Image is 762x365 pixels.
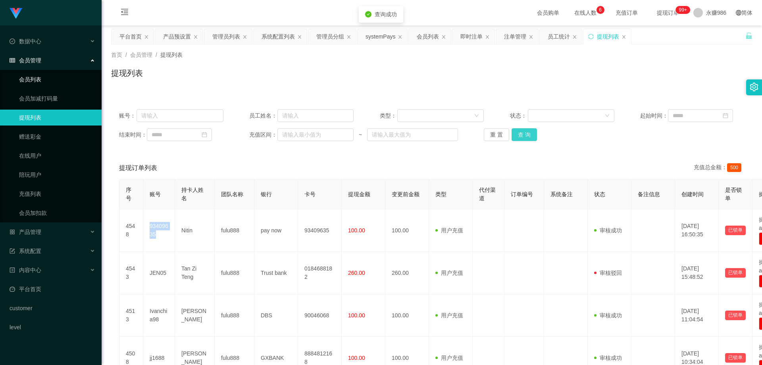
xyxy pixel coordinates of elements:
div: 即时注单 [460,29,483,44]
span: 持卡人姓名 [181,187,204,201]
span: 变更前金额 [392,191,419,197]
td: Tan Zi Teng [175,252,215,294]
td: Trust bank [254,252,298,294]
td: 90046068 [298,294,342,337]
td: 4513 [119,294,143,337]
span: 状态 [594,191,605,197]
i: 图标: close [398,35,402,39]
td: fulu888 [215,294,254,337]
td: [DATE] 15:48:52 [675,252,719,294]
span: 260.00 [348,270,365,276]
sup: 6 [597,6,604,14]
a: 在线用户 [19,148,95,164]
td: [PERSON_NAME] [175,294,215,337]
span: 代付渠道 [479,187,496,201]
span: 审核成功 [594,312,622,319]
div: 管理员列表 [212,29,240,44]
td: fulu888 [215,209,254,252]
td: fulu888 [215,252,254,294]
button: 已锁单 [725,311,746,320]
sup: 280 [675,6,690,14]
span: 起始时间： [640,112,668,120]
td: Ivanchia98 [143,294,175,337]
div: 系统配置列表 [262,29,295,44]
i: 图标: calendar [723,113,728,118]
a: customer [10,300,95,316]
span: 是否锁单 [725,187,742,201]
div: 产品预设置 [163,29,191,44]
span: 用户充值 [435,355,463,361]
button: 已锁单 [725,268,746,278]
span: 员工姓名： [249,112,277,120]
span: 创建时间 [681,191,704,197]
td: 93409635 [298,209,342,252]
div: 平台首页 [119,29,142,44]
span: 审核成功 [594,355,622,361]
a: 陪玩用户 [19,167,95,183]
span: 序号 [126,187,131,201]
span: 类型： [380,112,398,120]
i: icon: check-circle [365,11,371,17]
span: 查询成功 [375,11,397,17]
td: 100.00 [385,294,429,337]
span: 团队名称 [221,191,243,197]
i: 图标: close [529,35,533,39]
button: 已锁单 [725,226,746,235]
button: 查 询 [512,128,537,141]
span: 提现列表 [160,52,183,58]
span: ~ [354,131,367,139]
span: 100.00 [348,355,365,361]
a: 会员加减打码量 [19,91,95,106]
h1: 提现列表 [111,67,143,79]
td: 4543 [119,252,143,294]
span: 会员管理 [10,57,41,64]
span: 产品管理 [10,229,41,235]
span: 内容中心 [10,267,41,273]
i: 图标: close [297,35,302,39]
span: 订单编号 [511,191,533,197]
td: 100.00 [385,209,429,252]
div: 员工统计 [548,29,570,44]
div: 充值总金额： [694,163,745,173]
i: 图标: menu-fold [111,0,138,26]
td: 93409635 [143,209,175,252]
span: 账号： [119,112,137,120]
i: 图标: down [474,113,479,119]
i: 图标: form [10,248,15,254]
div: systemPays [366,29,395,44]
input: 请输入 [137,109,223,122]
i: 图标: close [346,35,351,39]
button: 已锁单 [725,353,746,363]
span: 提现金额 [348,191,370,197]
span: 提现订单 [653,10,683,15]
i: 图标: sync [588,34,594,39]
span: 用户充值 [435,227,463,234]
i: 图标: close [144,35,149,39]
i: 图标: close [485,35,490,39]
span: 账号 [150,191,161,197]
span: 100.00 [348,227,365,234]
span: 会员管理 [130,52,152,58]
span: 用户充值 [435,270,463,276]
img: logo.9652507e.png [10,8,22,19]
input: 请输入最大值为 [367,128,458,141]
i: 图标: close [622,35,626,39]
a: 赠送彩金 [19,129,95,145]
p: 6 [599,6,602,14]
a: 图标: dashboard平台首页 [10,281,95,297]
a: 提现列表 [19,110,95,126]
i: 图标: setting [750,83,758,91]
button: 重 置 [484,128,509,141]
a: 会员加扣款 [19,205,95,221]
i: 图标: check-circle-o [10,39,15,44]
span: / [156,52,157,58]
i: 图标: unlock [745,32,752,39]
span: 500 [727,163,741,172]
div: 注单管理 [504,29,526,44]
i: 图标: appstore-o [10,229,15,235]
i: 图标: profile [10,267,15,273]
td: [DATE] 16:50:35 [675,209,719,252]
span: 状态： [510,112,528,120]
i: 图标: close [572,35,577,39]
span: 提现订单列表 [119,163,157,173]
